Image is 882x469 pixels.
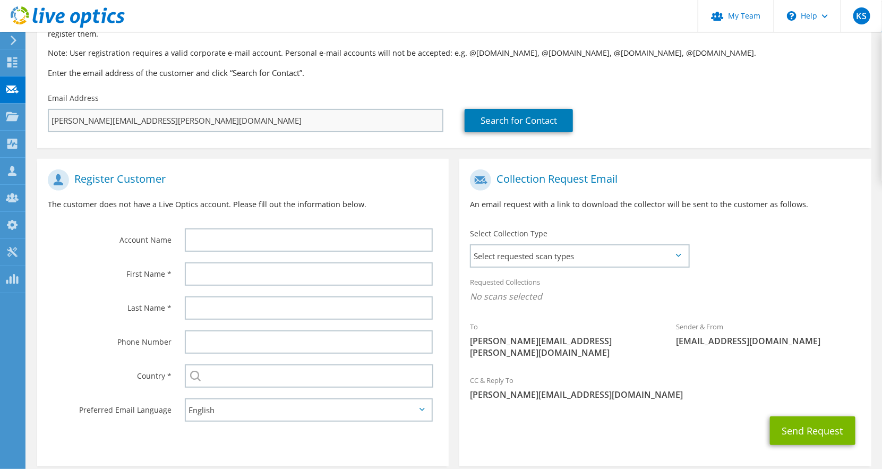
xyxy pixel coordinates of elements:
p: Note: User registration requires a valid corporate e-mail account. Personal e-mail accounts will ... [48,47,861,59]
label: First Name * [48,262,172,279]
h1: Register Customer [48,169,433,191]
span: [PERSON_NAME][EMAIL_ADDRESS][DOMAIN_NAME] [470,389,860,400]
label: Account Name [48,228,172,245]
div: CC & Reply To [459,369,871,406]
span: No scans selected [470,291,860,302]
span: KS [853,7,870,24]
span: [EMAIL_ADDRESS][DOMAIN_NAME] [676,335,861,347]
div: Requested Collections [459,271,871,310]
div: To [459,315,665,364]
label: Select Collection Type [470,228,547,239]
label: Last Name * [48,296,172,313]
svg: \n [787,11,797,21]
label: Country * [48,364,172,381]
button: Send Request [770,416,855,445]
p: An email request with a link to download the collector will be sent to the customer as follows. [470,199,860,210]
label: Email Address [48,93,99,104]
label: Preferred Email Language [48,398,172,415]
h3: Enter the email address of the customer and click “Search for Contact”. [48,67,861,79]
div: Sender & From [665,315,871,352]
a: Search for Contact [465,109,573,132]
span: Select requested scan types [471,245,688,267]
span: [PERSON_NAME][EMAIL_ADDRESS][PERSON_NAME][DOMAIN_NAME] [470,335,655,359]
label: Phone Number [48,330,172,347]
h1: Collection Request Email [470,169,855,191]
p: The customer does not have a Live Optics account. Please fill out the information below. [48,199,438,210]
